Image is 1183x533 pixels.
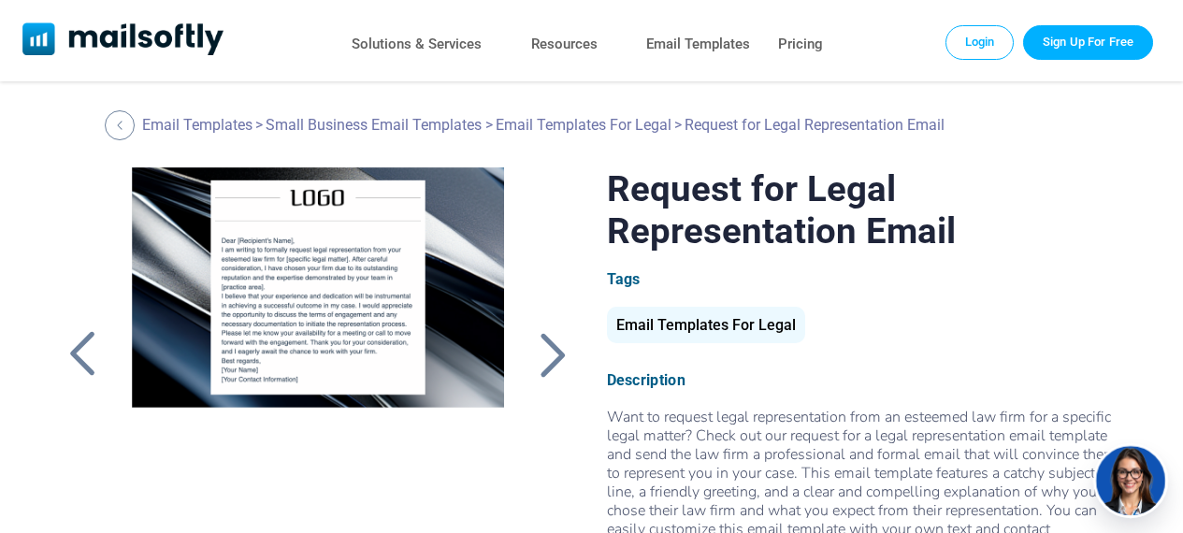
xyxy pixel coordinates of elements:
a: Mailsoftly [22,22,224,59]
a: Back [59,330,106,379]
div: Tags [607,270,1124,288]
a: Email Templates [142,116,252,134]
a: Pricing [778,31,823,58]
div: Email Templates For Legal [607,307,805,343]
a: Back [529,330,576,379]
a: Back [105,110,139,140]
a: Login [945,25,1015,59]
div: Description [607,371,1124,389]
h1: Request for Legal Representation Email [607,167,1124,252]
a: Small Business Email Templates [266,116,482,134]
a: Resources [531,31,598,58]
a: Email Templates For Legal [607,324,805,332]
a: Email Templates [646,31,750,58]
a: Trial [1023,25,1153,59]
a: Solutions & Services [352,31,482,58]
a: Email Templates For Legal [496,116,671,134]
